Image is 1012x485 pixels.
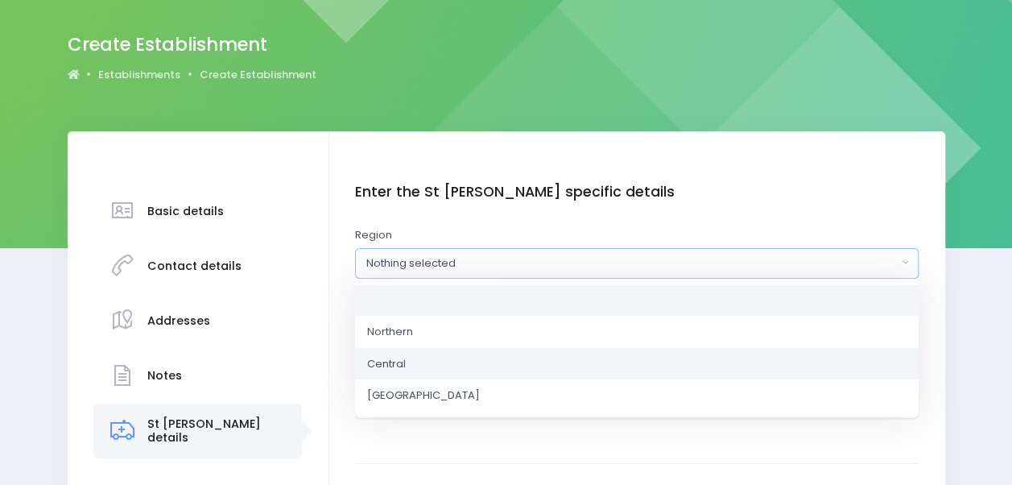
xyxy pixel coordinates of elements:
h3: St [PERSON_NAME] details [147,417,287,445]
span: [GEOGRAPHIC_DATA] [367,388,480,404]
h3: Notes [147,369,182,383]
h3: Addresses [147,314,210,328]
label: Region [355,227,392,243]
h4: Enter the St [PERSON_NAME] specific details [355,184,919,201]
a: Establishments [98,67,180,83]
a: Create Establishment [200,67,316,83]
span: Central [367,355,406,371]
h3: Contact details [147,259,242,273]
span: Northern [367,324,413,340]
div: Nothing selected [366,255,898,272]
h2: Create Establishment [68,34,304,56]
h3: Basic details [147,205,224,218]
button: Nothing selected [355,248,919,279]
